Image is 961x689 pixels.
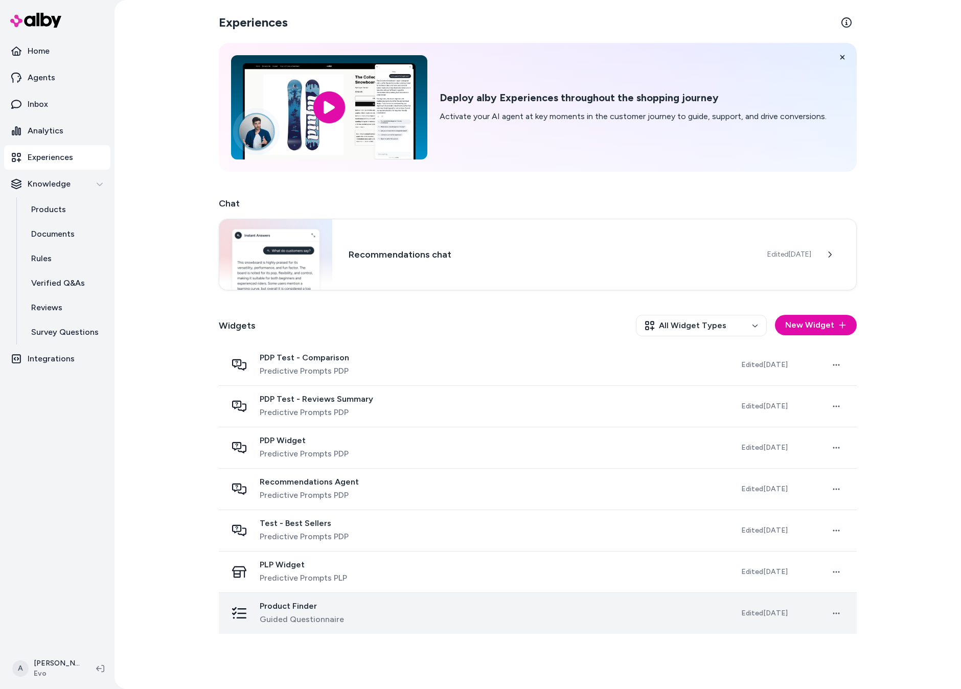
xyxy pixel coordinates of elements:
span: Predictive Prompts PDP [260,448,349,460]
span: Predictive Prompts PDP [260,406,373,419]
h2: Chat [219,196,857,211]
a: Reviews [21,295,110,320]
a: Analytics [4,119,110,143]
span: Edited [DATE] [741,360,788,369]
a: Agents [4,65,110,90]
span: Predictive Prompts PDP [260,531,349,543]
p: Integrations [28,353,75,365]
a: Experiences [4,145,110,170]
p: Inbox [28,98,48,110]
button: New Widget [775,315,857,335]
a: Survey Questions [21,320,110,344]
h2: Widgets [219,318,256,333]
a: Documents [21,222,110,246]
h2: Experiences [219,14,288,31]
span: Predictive Prompts PDP [260,489,359,501]
span: PDP Test - Comparison [260,353,349,363]
a: Verified Q&As [21,271,110,295]
span: Edited [DATE] [741,485,788,493]
span: PDP Widget [260,435,349,446]
button: Knowledge [4,172,110,196]
span: Edited [DATE] [741,567,788,576]
a: Integrations [4,347,110,371]
p: Reviews [31,302,62,314]
img: alby Logo [10,13,61,28]
a: Inbox [4,92,110,117]
a: Products [21,197,110,222]
span: Edited [DATE] [741,402,788,410]
span: Edited [DATE] [767,249,811,260]
h2: Deploy alby Experiences throughout the shopping journey [440,91,827,104]
span: Predictive Prompts PLP [260,572,347,584]
p: Rules [31,252,52,265]
a: Chat widgetRecommendations chatEdited[DATE] [219,219,857,290]
span: A [12,660,29,677]
span: Recommendations Agent [260,477,359,487]
p: Home [28,45,50,57]
a: Home [4,39,110,63]
span: Evo [34,669,80,679]
span: Edited [DATE] [741,443,788,452]
a: Rules [21,246,110,271]
p: Activate your AI agent at key moments in the customer journey to guide, support, and drive conver... [440,110,827,123]
p: Experiences [28,151,73,164]
button: All Widget Types [636,315,767,336]
span: Predictive Prompts PDP [260,365,349,377]
span: Product Finder [260,601,344,611]
p: Analytics [28,125,63,137]
span: PLP Widget [260,560,347,570]
p: Survey Questions [31,326,99,338]
p: [PERSON_NAME] [34,658,80,669]
span: Guided Questionnaire [260,613,344,626]
img: Chat widget [219,219,332,290]
button: A[PERSON_NAME]Evo [6,652,88,685]
span: Edited [DATE] [741,609,788,617]
span: Edited [DATE] [741,526,788,535]
p: Knowledge [28,178,71,190]
p: Agents [28,72,55,84]
span: Test - Best Sellers [260,518,349,529]
p: Products [31,203,66,216]
h3: Recommendations chat [349,247,751,262]
p: Verified Q&As [31,277,85,289]
p: Documents [31,228,75,240]
span: PDP Test - Reviews Summary [260,394,373,404]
